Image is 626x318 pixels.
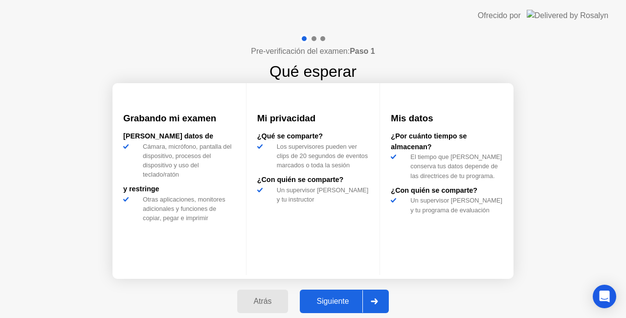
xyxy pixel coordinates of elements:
img: Delivered by Rosalyn [527,10,608,21]
div: Cámara, micrófono, pantalla del dispositivo, procesos del dispositivo y uso del teclado/ratón [139,142,235,180]
div: Open Intercom Messenger [593,285,616,308]
div: Atrás [240,297,286,306]
div: Un supervisor [PERSON_NAME] y tu programa de evaluación [406,196,503,214]
div: Un supervisor [PERSON_NAME] y tu instructor [273,185,369,204]
div: ¿Por cuánto tiempo se almacenan? [391,131,503,152]
div: ¿Qué se comparte? [257,131,369,142]
div: Ofrecido por [478,10,521,22]
div: Siguiente [303,297,362,306]
button: Siguiente [300,290,389,313]
button: Atrás [237,290,289,313]
b: Paso 1 [350,47,375,55]
div: ¿Con quién se comparte? [257,175,369,185]
h4: Pre-verificación del examen: [251,45,375,57]
h3: Mi privacidad [257,112,369,125]
h3: Grabando mi examen [123,112,235,125]
h3: Mis datos [391,112,503,125]
div: El tiempo que [PERSON_NAME] conserva tus datos depende de las directrices de tu programa. [406,152,503,181]
div: ¿Con quién se comparte? [391,185,503,196]
div: y restringe [123,184,235,195]
div: Otras aplicaciones, monitores adicionales y funciones de copiar, pegar e imprimir [139,195,235,223]
h1: Qué esperar [269,60,357,83]
div: [PERSON_NAME] datos de [123,131,235,142]
div: Los supervisores pueden ver clips de 20 segundos de eventos marcados o toda la sesión [273,142,369,170]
